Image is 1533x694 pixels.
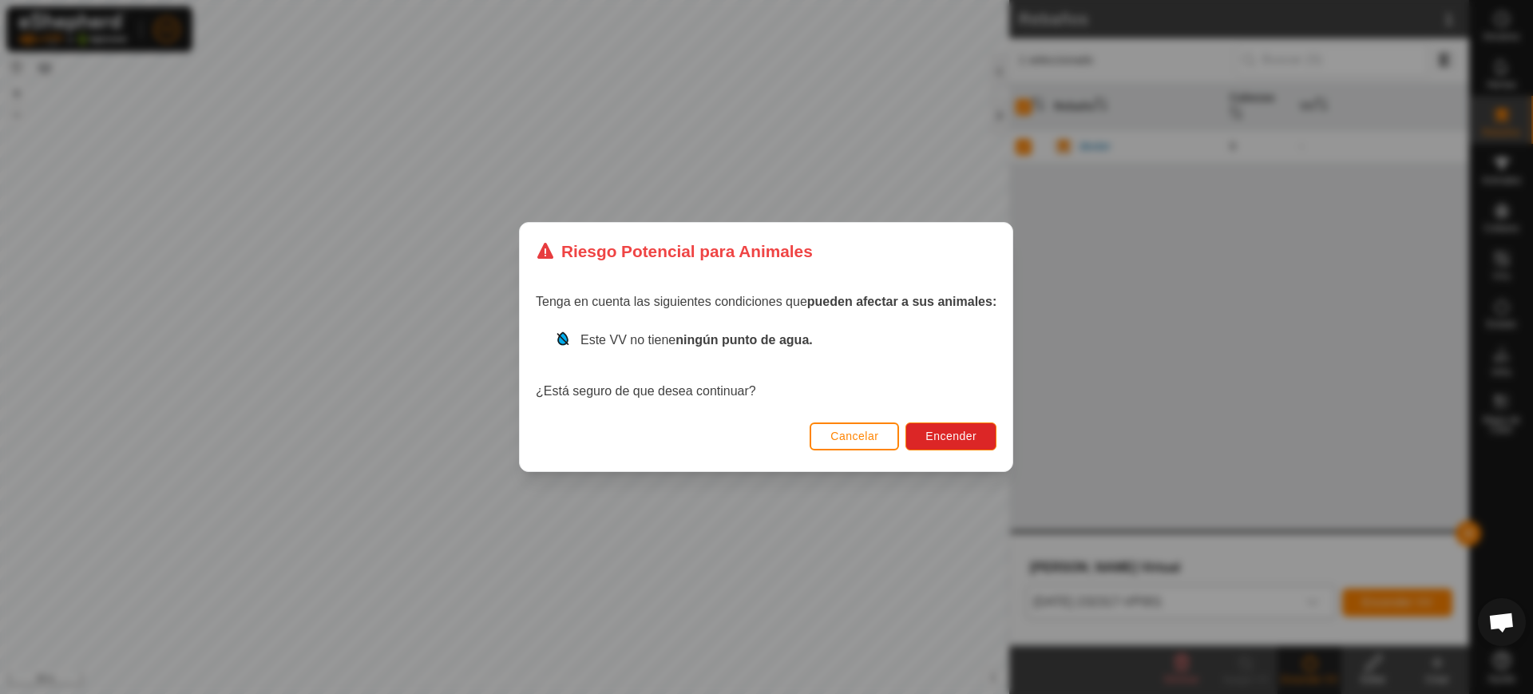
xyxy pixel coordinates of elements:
div: Chat abierto [1478,598,1526,646]
span: Cancelar [831,430,879,442]
div: Riesgo Potencial para Animales [536,239,813,264]
span: Tenga en cuenta las siguientes condiciones que [536,295,996,308]
div: ¿Está seguro de que desea continuar? [536,331,996,401]
span: Este VV no tiene [580,333,813,347]
strong: pueden afectar a sus animales: [807,295,996,308]
button: Encender [906,422,997,450]
strong: ningún punto de agua. [676,333,814,347]
button: Cancelar [810,422,900,450]
span: Encender [926,430,977,442]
